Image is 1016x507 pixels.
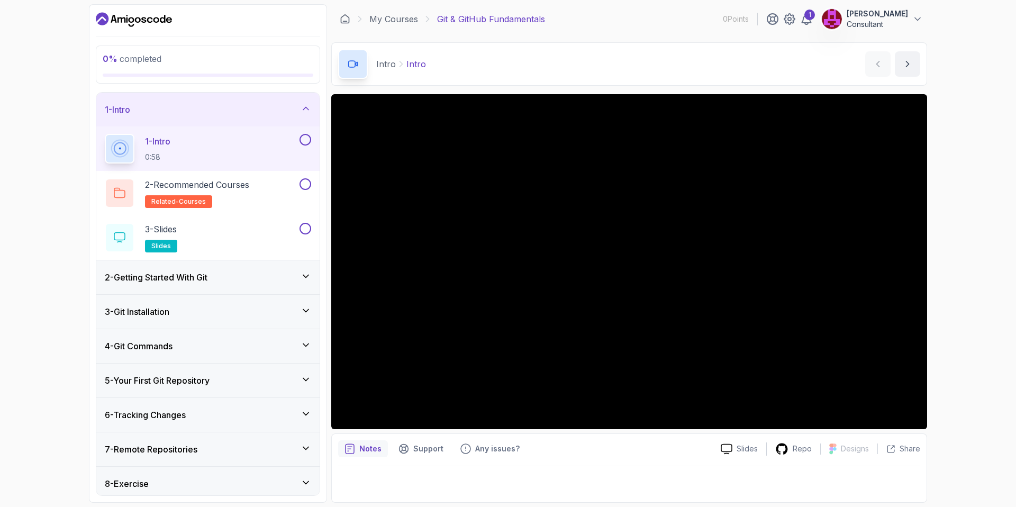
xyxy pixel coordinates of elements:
span: completed [103,53,161,64]
span: 0 % [103,53,117,64]
h3: 2 - Getting Started With Git [105,271,207,284]
button: 1-Intro [96,93,320,126]
p: Notes [359,443,382,454]
h3: 3 - Git Installation [105,305,169,318]
button: 7-Remote Repositories [96,432,320,466]
a: Slides [712,443,766,455]
p: 0 Points [723,14,749,24]
button: 2-Recommended Coursesrelated-courses [105,178,311,208]
p: Git & GitHub Fundamentals [437,13,545,25]
a: Dashboard [96,11,172,28]
button: 3-Git Installation [96,295,320,329]
a: My Courses [369,13,418,25]
h3: 1 - Intro [105,103,130,116]
button: notes button [338,440,388,457]
iframe: 1 - Intro [331,94,927,429]
button: 2-Getting Started With Git [96,260,320,294]
button: 3-Slidesslides [105,223,311,252]
p: Consultant [847,19,908,30]
a: Repo [767,442,820,456]
p: Intro [406,58,426,70]
a: Dashboard [340,14,350,24]
img: user profile image [822,9,842,29]
button: 1-Intro0:58 [105,134,311,164]
p: [PERSON_NAME] [847,8,908,19]
button: 8-Exercise [96,467,320,501]
button: next content [895,51,920,77]
h3: 4 - Git Commands [105,340,173,352]
p: Repo [793,443,812,454]
p: Designs [841,443,869,454]
p: 3 - Slides [145,223,177,236]
p: 2 - Recommended Courses [145,178,249,191]
h3: 6 - Tracking Changes [105,409,186,421]
p: Any issues? [475,443,520,454]
p: Slides [737,443,758,454]
button: Share [877,443,920,454]
p: 0:58 [145,152,170,162]
a: 1 [800,13,813,25]
button: 5-Your First Git Repository [96,364,320,397]
h3: 7 - Remote Repositories [105,443,197,456]
button: Support button [392,440,450,457]
button: user profile image[PERSON_NAME]Consultant [821,8,923,30]
span: slides [151,242,171,250]
button: 6-Tracking Changes [96,398,320,432]
p: Intro [376,58,396,70]
span: related-courses [151,197,206,206]
p: Share [900,443,920,454]
p: 1 - Intro [145,135,170,148]
button: 4-Git Commands [96,329,320,363]
h3: 8 - Exercise [105,477,149,490]
button: previous content [865,51,891,77]
button: Feedback button [454,440,526,457]
h3: 5 - Your First Git Repository [105,374,210,387]
div: 1 [804,10,815,20]
p: Support [413,443,443,454]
